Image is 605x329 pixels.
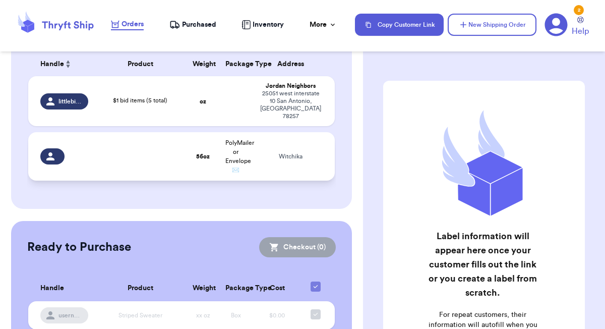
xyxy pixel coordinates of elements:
[231,312,241,318] span: Box
[64,58,72,70] button: Sort ascending
[58,97,82,105] span: littlebit_thrifty
[253,20,284,30] span: Inventory
[27,239,131,255] h2: Ready to Purchase
[225,140,254,173] span: PolyMailer or Envelope ✉️
[187,276,219,301] th: Weight
[94,52,187,76] th: Product
[572,17,589,37] a: Help
[200,98,206,104] strong: oz
[40,59,64,70] span: Handle
[182,20,216,30] span: Purchased
[196,153,210,159] strong: 56 oz
[253,52,335,76] th: Address
[122,19,144,29] span: Orders
[94,276,187,301] th: Product
[544,13,568,36] a: 2
[448,14,536,36] button: New Shipping Order
[572,25,589,37] span: Help
[428,229,538,300] h2: Label information will appear here once your customer fills out the link or you create a label fr...
[196,312,210,318] span: xx oz
[111,19,144,30] a: Orders
[219,52,252,76] th: Package Type
[574,5,584,15] div: 2
[187,52,219,76] th: Weight
[259,82,323,90] div: Jordan Neighbors
[259,153,323,160] div: Witchika
[269,312,285,318] span: $0.00
[219,276,252,301] th: Package Type
[310,20,337,30] div: More
[253,276,302,301] th: Cost
[355,14,444,36] button: Copy Customer Link
[40,283,64,294] span: Handle
[113,97,167,103] span: $1 bid items (5 total)
[118,312,162,318] span: Striped Sweater
[58,311,82,319] span: username
[241,20,284,30] a: Inventory
[169,20,216,30] a: Purchased
[259,237,336,257] button: Checkout (0)
[259,90,323,120] div: 25051 west interstate 10 San Antonio , [GEOGRAPHIC_DATA] 78257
